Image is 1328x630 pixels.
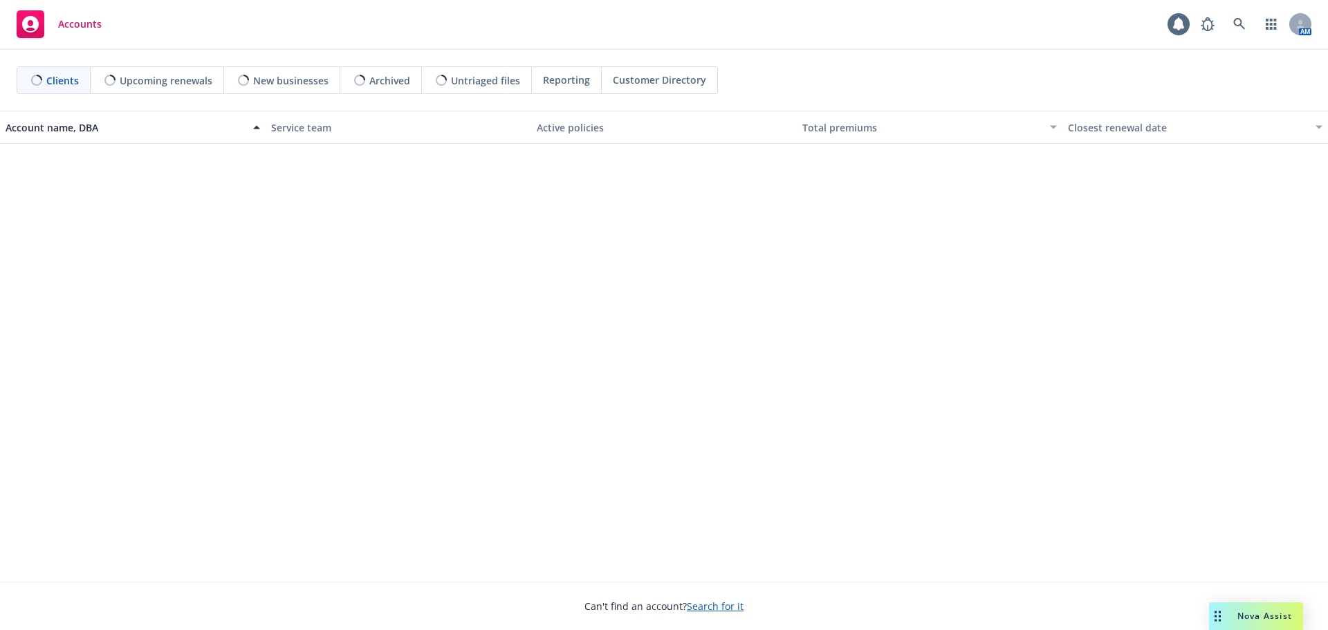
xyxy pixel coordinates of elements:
[46,73,79,88] span: Clients
[1062,111,1328,144] button: Closest renewal date
[613,73,706,87] span: Customer Directory
[1209,602,1226,630] div: Drag to move
[1068,120,1307,135] div: Closest renewal date
[531,111,797,144] button: Active policies
[1194,10,1221,38] a: Report a Bug
[1226,10,1253,38] a: Search
[253,73,329,88] span: New businesses
[802,120,1042,135] div: Total premiums
[11,5,107,44] a: Accounts
[537,120,791,135] div: Active policies
[6,120,245,135] div: Account name, DBA
[266,111,531,144] button: Service team
[543,73,590,87] span: Reporting
[271,120,526,135] div: Service team
[797,111,1062,144] button: Total premiums
[584,599,744,613] span: Can't find an account?
[1257,10,1285,38] a: Switch app
[687,600,744,613] a: Search for it
[120,73,212,88] span: Upcoming renewals
[58,19,102,30] span: Accounts
[1237,610,1292,622] span: Nova Assist
[451,73,520,88] span: Untriaged files
[369,73,410,88] span: Archived
[1209,602,1303,630] button: Nova Assist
